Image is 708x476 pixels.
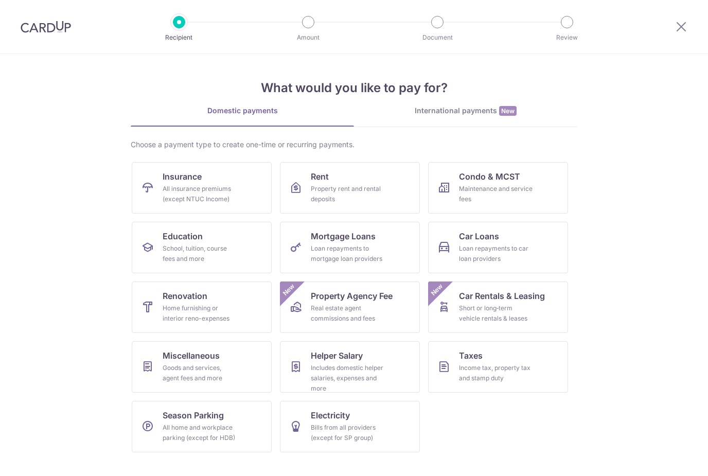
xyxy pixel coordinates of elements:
p: Review [529,32,605,43]
span: Electricity [311,409,350,421]
a: ElectricityBills from all providers (except for SP group) [280,401,420,452]
span: New [429,281,446,298]
div: Income tax, property tax and stamp duty [459,363,533,383]
span: Education [163,230,203,242]
div: Includes domestic helper salaries, expenses and more [311,363,385,394]
span: New [280,281,297,298]
span: New [499,106,517,116]
div: Maintenance and service fees [459,184,533,204]
span: Season Parking [163,409,224,421]
span: Mortgage Loans [311,230,376,242]
span: Helper Salary [311,349,363,362]
div: International payments [354,105,577,116]
div: Short or long‑term vehicle rentals & leases [459,303,533,324]
span: Car Loans [459,230,499,242]
div: Domestic payments [131,105,354,116]
div: Home furnishing or interior reno-expenses [163,303,237,324]
span: Condo & MCST [459,170,520,183]
div: Goods and services, agent fees and more [163,363,237,383]
div: School, tuition, course fees and more [163,243,237,264]
span: Car Rentals & Leasing [459,290,545,302]
a: RentProperty rent and rental deposits [280,162,420,214]
a: Helper SalaryIncludes domestic helper salaries, expenses and more [280,341,420,393]
a: Car LoansLoan repayments to car loan providers [428,222,568,273]
a: Season ParkingAll home and workplace parking (except for HDB) [132,401,272,452]
h4: What would you like to pay for? [131,79,577,97]
span: Taxes [459,349,483,362]
a: Mortgage LoansLoan repayments to mortgage loan providers [280,222,420,273]
div: Choose a payment type to create one-time or recurring payments. [131,139,577,150]
div: Real estate agent commissions and fees [311,303,385,324]
span: Property Agency Fee [311,290,393,302]
div: All insurance premiums (except NTUC Income) [163,184,237,204]
div: Loan repayments to mortgage loan providers [311,243,385,264]
a: Property Agency FeeReal estate agent commissions and feesNew [280,281,420,333]
a: TaxesIncome tax, property tax and stamp duty [428,341,568,393]
div: All home and workplace parking (except for HDB) [163,422,237,443]
div: Bills from all providers (except for SP group) [311,422,385,443]
span: Rent [311,170,329,183]
a: InsuranceAll insurance premiums (except NTUC Income) [132,162,272,214]
span: Renovation [163,290,207,302]
p: Recipient [141,32,217,43]
a: EducationSchool, tuition, course fees and more [132,222,272,273]
div: Loan repayments to car loan providers [459,243,533,264]
span: Insurance [163,170,202,183]
p: Document [399,32,475,43]
a: MiscellaneousGoods and services, agent fees and more [132,341,272,393]
a: RenovationHome furnishing or interior reno-expenses [132,281,272,333]
a: Condo & MCSTMaintenance and service fees [428,162,568,214]
span: Miscellaneous [163,349,220,362]
img: CardUp [21,21,71,33]
a: Car Rentals & LeasingShort or long‑term vehicle rentals & leasesNew [428,281,568,333]
div: Property rent and rental deposits [311,184,385,204]
p: Amount [270,32,346,43]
